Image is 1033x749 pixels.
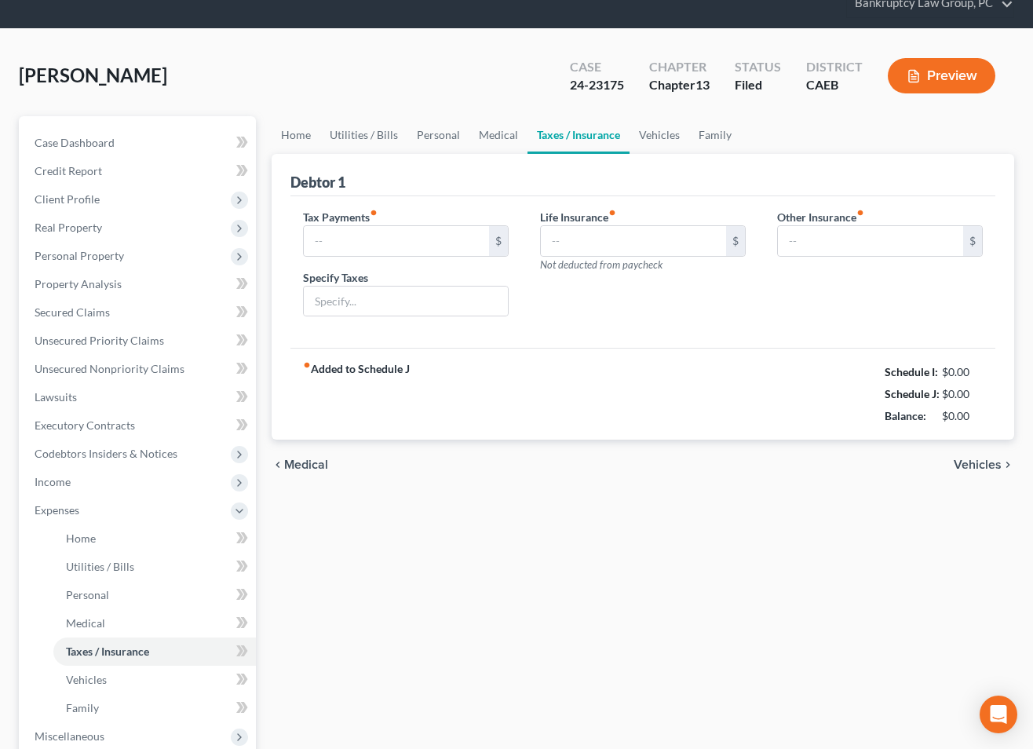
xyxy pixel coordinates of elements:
span: Income [35,475,71,488]
div: Debtor 1 [290,173,345,192]
div: $ [726,226,745,256]
a: Case Dashboard [22,129,256,157]
span: Personal Property [35,249,124,262]
span: [PERSON_NAME] [19,64,167,86]
a: Medical [469,116,527,154]
span: Vehicles [954,459,1002,471]
strong: Schedule I: [885,365,938,378]
strong: Schedule J: [885,387,940,400]
a: Home [53,524,256,553]
a: Utilities / Bills [53,553,256,581]
div: $0.00 [942,386,984,402]
input: -- [541,226,726,256]
span: Vehicles [66,673,107,686]
div: Chapter [649,58,710,76]
a: Personal [53,581,256,609]
span: Secured Claims [35,305,110,319]
a: Property Analysis [22,270,256,298]
span: Unsecured Priority Claims [35,334,164,347]
a: Taxes / Insurance [527,116,630,154]
input: Specify... [304,287,508,316]
label: Other Insurance [777,209,864,225]
span: Medical [284,459,328,471]
a: Executory Contracts [22,411,256,440]
i: chevron_left [272,459,284,471]
button: Vehicles chevron_right [954,459,1014,471]
span: Codebtors Insiders & Notices [35,447,177,460]
span: Client Profile [35,192,100,206]
button: Preview [888,58,995,93]
span: Home [66,532,96,545]
button: chevron_left Medical [272,459,328,471]
div: 24-23175 [570,76,624,94]
span: 13 [695,77,710,92]
i: fiber_manual_record [856,209,864,217]
label: Tax Payments [303,209,378,225]
div: CAEB [806,76,863,94]
div: Open Intercom Messenger [980,696,1017,733]
a: Lawsuits [22,383,256,411]
div: Status [735,58,781,76]
a: Vehicles [630,116,689,154]
input: -- [304,226,489,256]
span: Utilities / Bills [66,560,134,573]
div: Case [570,58,624,76]
strong: Added to Schedule J [303,361,410,427]
i: fiber_manual_record [370,209,378,217]
a: Personal [407,116,469,154]
span: Credit Report [35,164,102,177]
i: fiber_manual_record [608,209,616,217]
input: -- [778,226,963,256]
a: Taxes / Insurance [53,638,256,666]
div: $ [963,226,982,256]
span: Personal [66,588,109,601]
span: Not deducted from paycheck [540,258,663,271]
span: Lawsuits [35,390,77,404]
span: Unsecured Nonpriority Claims [35,362,184,375]
a: Utilities / Bills [320,116,407,154]
span: Property Analysis [35,277,122,290]
div: $0.00 [942,408,984,424]
a: Family [53,694,256,722]
a: Family [689,116,741,154]
span: Medical [66,616,105,630]
span: Case Dashboard [35,136,115,149]
label: Specify Taxes [303,269,368,286]
i: chevron_right [1002,459,1014,471]
a: Vehicles [53,666,256,694]
span: Real Property [35,221,102,234]
i: fiber_manual_record [303,361,311,369]
span: Executory Contracts [35,418,135,432]
a: Unsecured Nonpriority Claims [22,355,256,383]
div: District [806,58,863,76]
strong: Balance: [885,409,926,422]
div: Chapter [649,76,710,94]
a: Medical [53,609,256,638]
a: Credit Report [22,157,256,185]
span: Expenses [35,503,79,517]
span: Taxes / Insurance [66,645,149,658]
a: Unsecured Priority Claims [22,327,256,355]
span: Family [66,701,99,714]
span: Miscellaneous [35,729,104,743]
a: Home [272,116,320,154]
label: Life Insurance [540,209,616,225]
div: Filed [735,76,781,94]
div: $0.00 [942,364,984,380]
div: $ [489,226,508,256]
a: Secured Claims [22,298,256,327]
